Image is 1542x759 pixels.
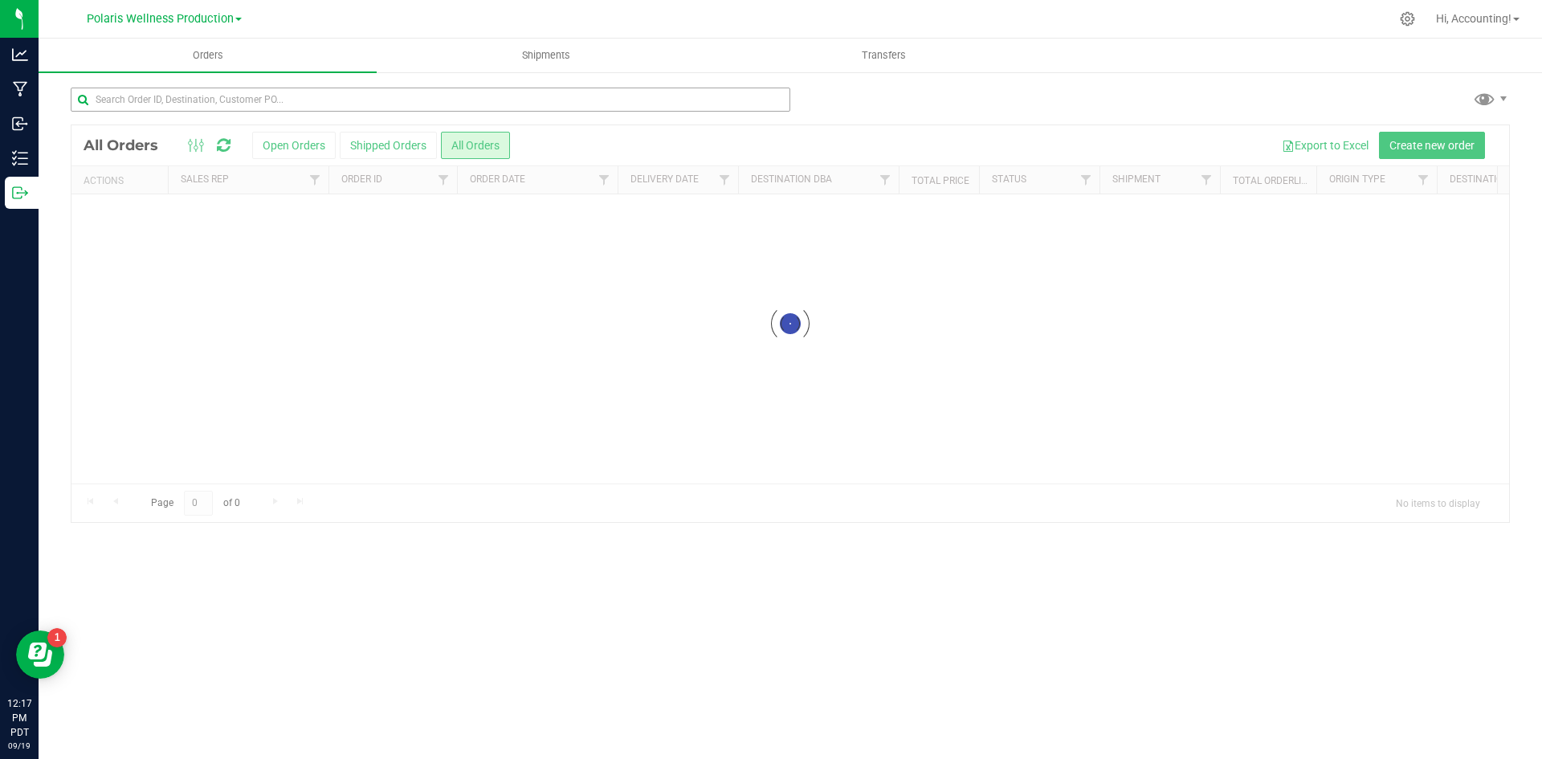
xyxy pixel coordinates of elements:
[7,740,31,752] p: 09/19
[47,628,67,647] iframe: Resource center unread badge
[12,81,28,97] inline-svg: Manufacturing
[39,39,377,72] a: Orders
[12,185,28,201] inline-svg: Outbound
[12,150,28,166] inline-svg: Inventory
[71,88,790,112] input: Search Order ID, Destination, Customer PO...
[500,48,592,63] span: Shipments
[16,630,64,679] iframe: Resource center
[715,39,1053,72] a: Transfers
[171,48,245,63] span: Orders
[840,48,928,63] span: Transfers
[1397,11,1418,27] div: Manage settings
[7,696,31,740] p: 12:17 PM PDT
[12,116,28,132] inline-svg: Inbound
[12,47,28,63] inline-svg: Analytics
[377,39,715,72] a: Shipments
[1436,12,1511,25] span: Hi, Accounting!
[87,12,234,26] span: Polaris Wellness Production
